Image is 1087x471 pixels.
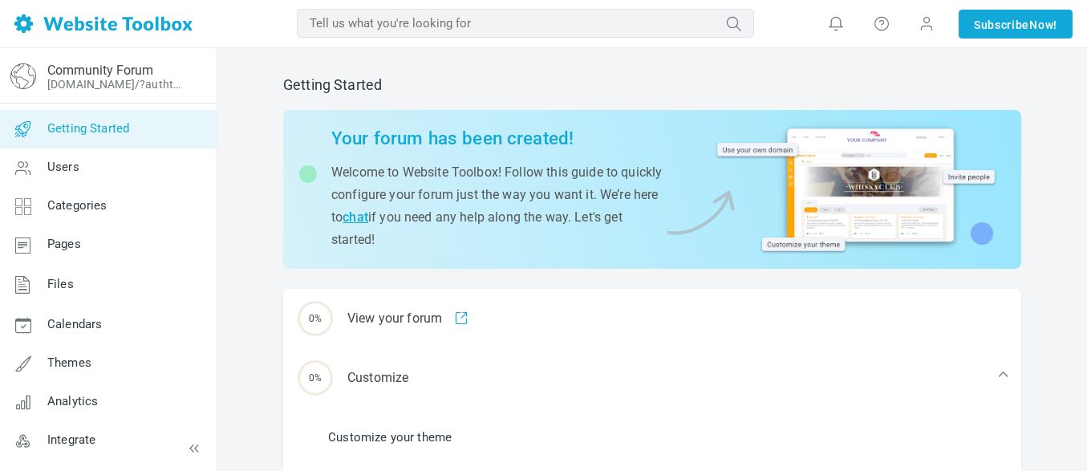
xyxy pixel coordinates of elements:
span: Getting Started [47,121,129,136]
a: [DOMAIN_NAME]/?authtoken=e2cea206e92b4c4217eb1ea61d4b41f3&rememberMe=1 [47,78,187,91]
h2: Your forum has been created! [331,128,663,149]
div: View your forum [283,289,1021,348]
span: Files [47,277,74,291]
a: 0% View your forum [283,289,1021,348]
span: Now! [1029,16,1057,34]
a: SubscribeNow! [959,10,1073,39]
span: 0% [298,301,333,336]
span: Users [47,160,79,174]
span: Calendars [47,317,102,331]
span: Categories [47,198,107,213]
div: Customize [283,348,1021,408]
span: Pages [47,237,81,251]
span: Analytics [47,394,98,408]
a: Customize your theme [328,428,452,446]
span: 0% [298,360,333,396]
span: Integrate [47,432,95,447]
input: Tell us what you're looking for [297,9,754,38]
a: chat [343,209,368,225]
span: Themes [47,355,91,370]
img: globe-icon.png [10,63,36,89]
h2: Getting Started [283,76,1021,94]
a: Community Forum [47,63,153,78]
p: Welcome to Website Toolbox! Follow this guide to quickly configure your forum just the way you wa... [331,161,663,251]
